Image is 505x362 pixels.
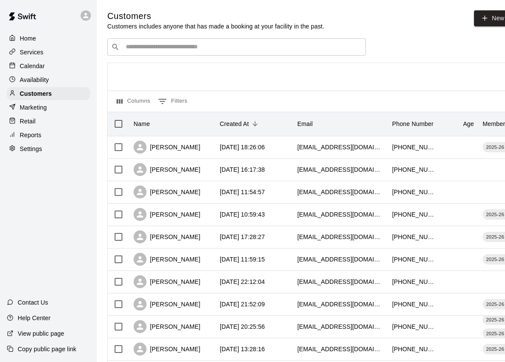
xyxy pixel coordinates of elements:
div: Email [293,112,388,136]
button: Show filters [156,94,190,108]
div: 2025-08-13 20:25:56 [220,322,265,331]
a: Home [7,32,90,45]
div: +16189805989 [392,210,435,219]
div: +16185939553 [392,345,435,353]
div: kelsee.mook@gmail.com [297,143,383,151]
a: Reports [7,129,90,142]
div: Phone Number [388,112,440,136]
a: Availability [7,73,90,86]
h5: Customers [107,10,324,22]
div: 2025-08-17 16:17:38 [220,165,265,174]
div: shelbybaybordi@gmail.com [297,345,383,353]
div: 2025-08-17 18:26:06 [220,143,265,151]
button: Sort [249,118,261,130]
div: Name [129,112,215,136]
a: Settings [7,142,90,155]
button: Select columns [115,94,153,108]
div: 2025-08-17 11:54:57 [220,188,265,196]
a: Calendar [7,60,90,72]
div: hballinger88@gmail.com [297,255,383,264]
div: +12172913920 [392,188,435,196]
div: +16183010376 [392,277,435,286]
div: +16186966058 [392,300,435,308]
div: jkypta1@gmail.com [297,233,383,241]
div: charity@coxalarm.com [297,210,383,219]
div: Search customers by name or email [107,38,366,56]
div: Email [297,112,313,136]
a: Customers [7,87,90,100]
div: [PERSON_NAME] [134,320,200,333]
p: Availability [20,76,49,84]
div: Age [440,112,478,136]
p: Retail [20,117,36,126]
div: [PERSON_NAME] [134,253,200,266]
div: +16185406111 [392,233,435,241]
div: sarah_marc02@hotmail.com [297,300,383,308]
div: [PERSON_NAME] [134,141,200,154]
div: Created At [215,112,293,136]
p: Marketing [20,103,47,112]
div: 2025-08-13 13:28:16 [220,345,265,353]
div: [PERSON_NAME] [134,230,200,243]
p: Home [20,34,36,43]
div: mlpellum@gmail.com [297,322,383,331]
div: afoster013087@gmail.com [297,188,383,196]
div: Created At [220,112,249,136]
div: Name [134,112,150,136]
a: Marketing [7,101,90,114]
div: [PERSON_NAME] [134,343,200,356]
div: +16184775642 [392,165,435,174]
div: [PERSON_NAME] [134,298,200,311]
p: Copy public page link [18,345,76,353]
p: View public page [18,329,64,338]
div: [PERSON_NAME] [134,163,200,176]
p: Customers [20,89,52,98]
div: [PERSON_NAME] [134,208,200,221]
div: +16187911996 [392,322,435,331]
div: 2025-08-16 17:28:27 [220,233,265,241]
div: [PERSON_NAME] [134,275,200,288]
p: Settings [20,145,42,153]
div: +16185403628 [392,143,435,151]
p: Reports [20,131,41,139]
p: Services [20,48,44,57]
div: [PERSON_NAME] [134,186,200,198]
div: 2025-08-15 22:12:04 [220,277,265,286]
p: Calendar [20,62,45,70]
div: briantolley32@yahoo.com [297,277,383,286]
div: 2025-08-16 11:59:15 [220,255,265,264]
p: Contact Us [18,298,48,307]
a: Retail [7,115,90,128]
p: Customers includes anyone that has made a booking at your facility in the past. [107,22,324,31]
div: 2025-08-14 21:52:09 [220,300,265,308]
div: Phone Number [392,112,433,136]
div: alberse89@gmail.com [297,165,383,174]
a: Services [7,46,90,59]
p: Help Center [18,314,50,322]
div: Age [463,112,474,136]
div: 2025-08-17 10:59:43 [220,210,265,219]
div: +16187098989 [392,255,435,264]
